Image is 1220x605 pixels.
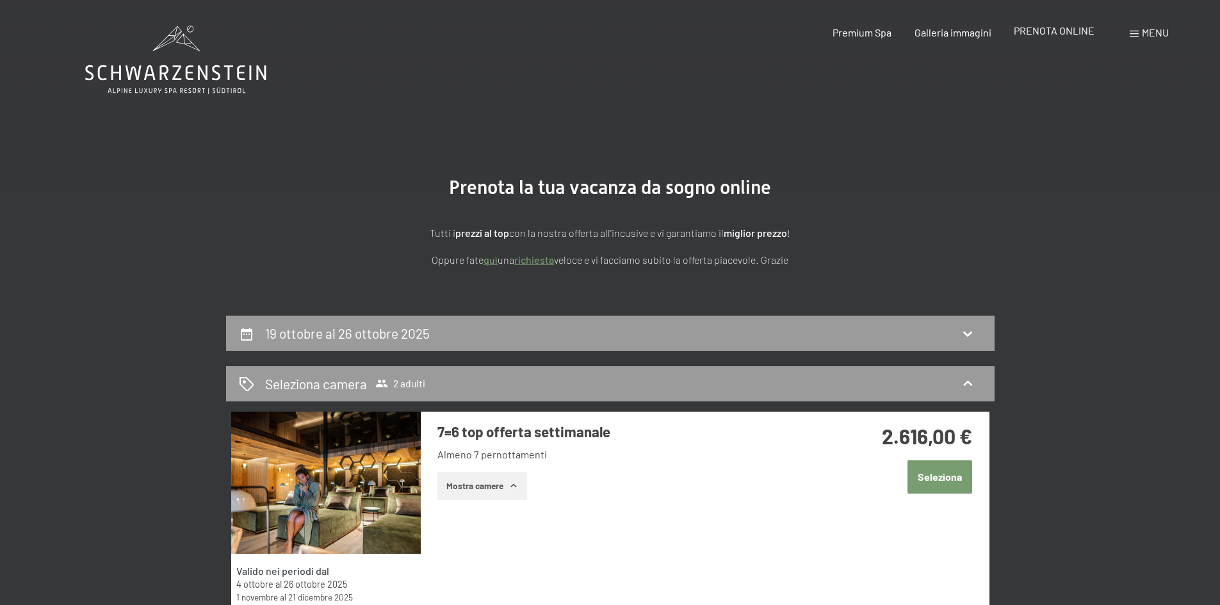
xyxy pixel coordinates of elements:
time: 01/11/2025 [236,592,278,602]
time: 26/10/2025 [284,579,347,590]
time: 04/10/2025 [236,579,273,590]
a: PRENOTA ONLINE [1014,24,1094,36]
h2: 19 ottobre al 26 ottobre 2025 [265,325,430,341]
div: al [236,578,414,591]
strong: prezzi al top [455,227,509,239]
p: Tutti i con la nostra offerta all'incusive e vi garantiamo il ! [290,225,931,241]
span: Menu [1142,26,1169,38]
h2: Seleziona camera [265,375,367,393]
a: Premium Spa [833,26,891,38]
a: quì [484,254,498,266]
time: 21/12/2025 [288,592,353,602]
img: mss_renderimg.php [231,412,421,554]
h3: 7=6 top offerta settimanale [437,422,818,442]
button: Mostra camere [437,472,527,500]
a: Galleria immagini [915,26,991,38]
div: al [236,591,414,603]
strong: 2.616,00 € [882,424,972,448]
strong: miglior prezzo [724,227,787,239]
button: Seleziona [907,460,972,493]
li: Almeno 7 pernottamenti [437,448,818,462]
a: richiesta [514,254,554,266]
span: 2 adulti [375,377,425,390]
span: Prenota la tua vacanza da sogno online [449,176,771,198]
strong: Valido nei periodi dal [236,565,329,577]
p: Oppure fate una veloce e vi facciamo subito la offerta piacevole. Grazie [290,252,931,268]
